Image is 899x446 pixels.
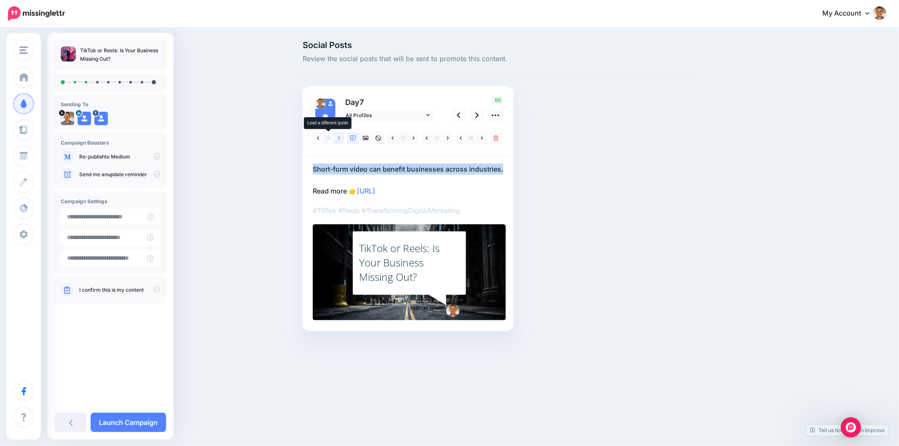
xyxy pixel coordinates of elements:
p: Send me an [79,171,160,178]
span: 88 [492,96,503,105]
span: [PERSON_NAME] [410,305,444,312]
img: QMPMUiDd-8496.jpeg [61,112,74,125]
a: [URL] [357,187,375,195]
a: I confirm this is my content [79,287,144,293]
span: 7 [360,98,364,107]
img: Missinglettr [8,6,65,21]
a: All Profiles [341,109,434,121]
img: QMPMUiDd-8496.jpeg [315,99,325,109]
div: Open Intercom Messenger [841,417,861,438]
span: Social Posts [303,41,694,49]
img: user_default_image.png [315,109,335,129]
div: TikTok or Reels: Is Your Business Missing Out? [359,241,460,284]
img: menu.png [19,46,28,54]
span: All Profiles [346,111,424,120]
p: Short-form video can benefit businesses across industries. Read more 👉 [313,164,503,196]
img: user_default_image.png [325,99,335,109]
h4: Campaign Boosters [61,140,160,146]
a: Re-publish [79,153,105,160]
img: user_default_image.png [94,112,108,125]
p: Day [341,96,435,108]
span: Review the social posts that will be sent to promote this content. [303,54,694,64]
h4: Campaign Settings [61,198,160,204]
img: 631f48c7b2358e9a8e0b4f9147ca1515_thumb.jpg [61,46,76,62]
a: My Account [814,3,886,24]
p: to Medium [79,153,160,161]
span: Online Crowd [421,310,444,317]
a: Tell us how we can improve [806,425,889,436]
img: user_default_image.png [78,112,91,125]
h4: Sending To [61,101,160,107]
a: update reminder [107,171,147,178]
p: #TitTok #Reels #TransformingDigitalMarketing [313,205,503,216]
p: TikTok or Reels: Is Your Business Missing Out? [80,46,160,63]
